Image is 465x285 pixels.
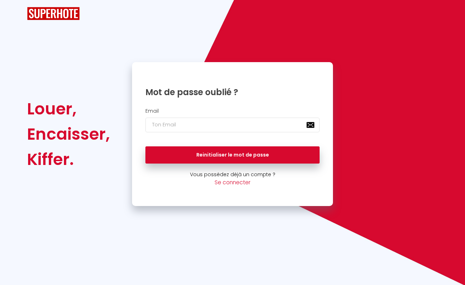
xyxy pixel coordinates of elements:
[145,108,320,114] h2: Email
[145,146,320,164] button: Reinitialiser le mot de passe
[27,147,110,172] div: Kiffer.
[27,121,110,147] div: Encaisser,
[145,87,320,98] h1: Mot de passe oublié ?
[27,7,80,20] img: SuperHote logo
[215,179,250,186] a: Se connecter
[145,118,320,132] input: Ton Email
[132,171,333,178] p: Vous possédez déjà un compte ?
[6,3,27,24] button: Ouvrir le widget de chat LiveChat
[27,96,110,121] div: Louer,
